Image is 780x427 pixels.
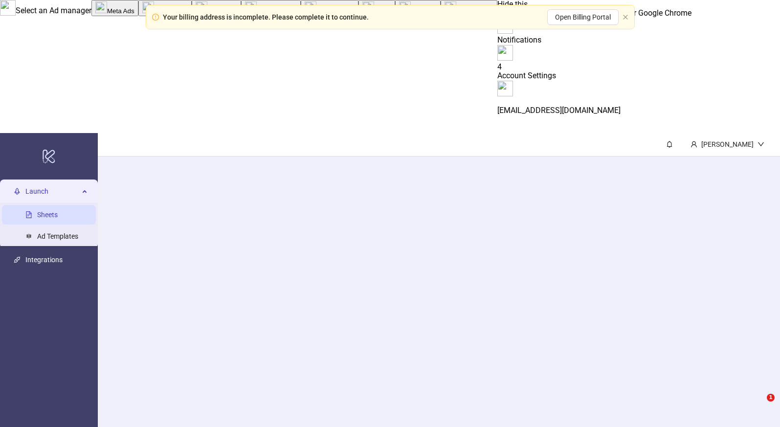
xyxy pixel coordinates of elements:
[767,394,775,402] span: 1
[666,141,673,148] span: bell
[14,188,21,195] span: rocket
[163,12,369,22] div: Your billing address is incomplete. Please complete it to continue.
[623,14,628,20] span: close
[758,141,764,148] span: down
[25,181,79,201] span: Launch
[37,232,78,240] a: Ad Templates
[747,394,770,417] iframe: Intercom live chat
[697,139,758,150] div: [PERSON_NAME]
[25,256,63,264] a: Integrations
[691,141,697,148] span: user
[623,14,628,21] button: close
[555,13,611,21] span: Open Billing Portal
[37,211,58,219] a: Sheets
[152,14,159,21] span: exclamation-circle
[547,9,619,25] button: Open Billing Portal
